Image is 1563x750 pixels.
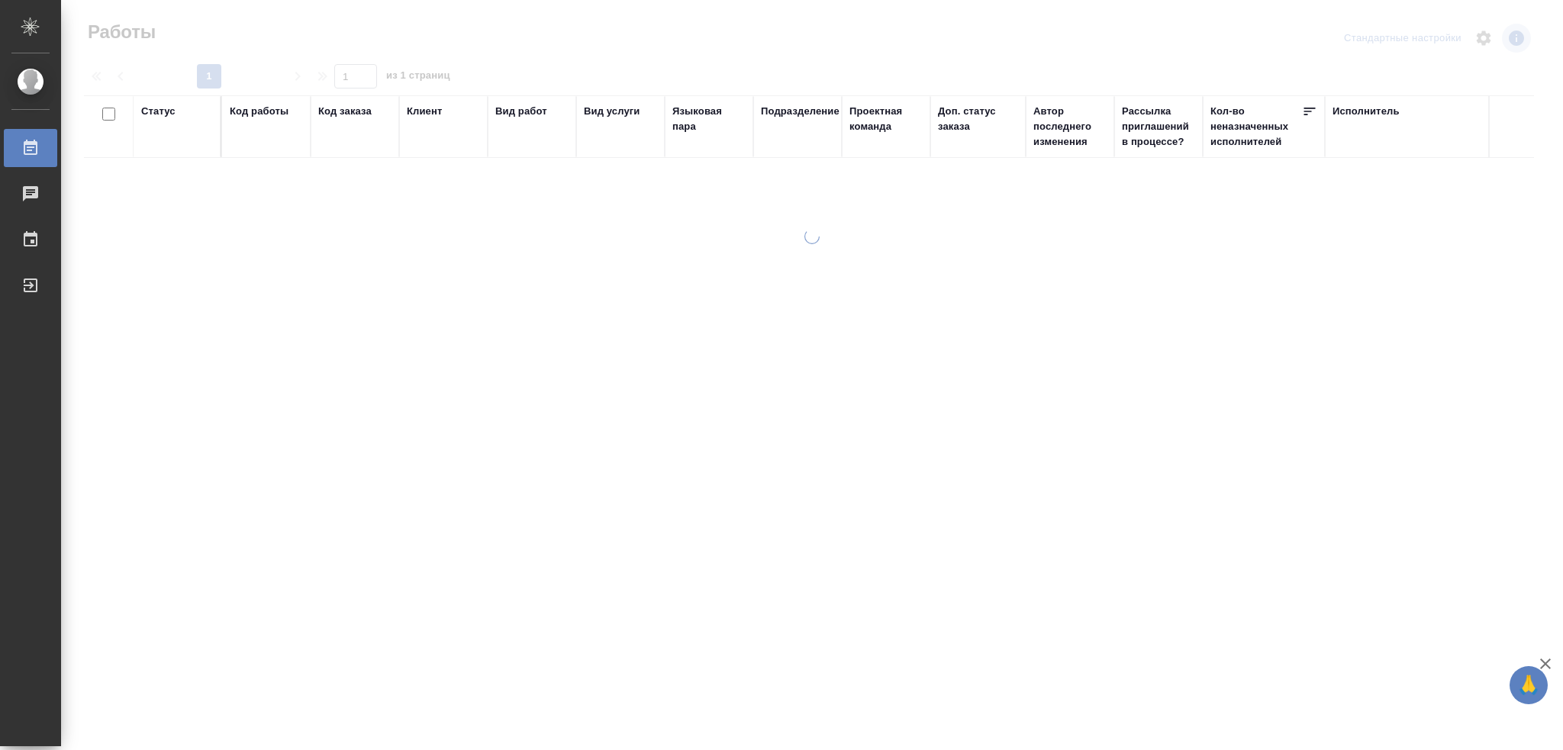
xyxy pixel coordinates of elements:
[141,104,176,119] div: Статус
[1333,104,1400,119] div: Исполнитель
[1510,666,1548,704] button: 🙏
[495,104,547,119] div: Вид работ
[1033,104,1107,150] div: Автор последнего изменения
[1516,669,1542,701] span: 🙏
[938,104,1018,134] div: Доп. статус заказа
[318,104,372,119] div: Код заказа
[761,104,840,119] div: Подразделение
[230,104,288,119] div: Код работы
[672,104,746,134] div: Языковая пара
[1210,104,1302,150] div: Кол-во неназначенных исполнителей
[849,104,923,134] div: Проектная команда
[584,104,640,119] div: Вид услуги
[407,104,442,119] div: Клиент
[1122,104,1195,150] div: Рассылка приглашений в процессе?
